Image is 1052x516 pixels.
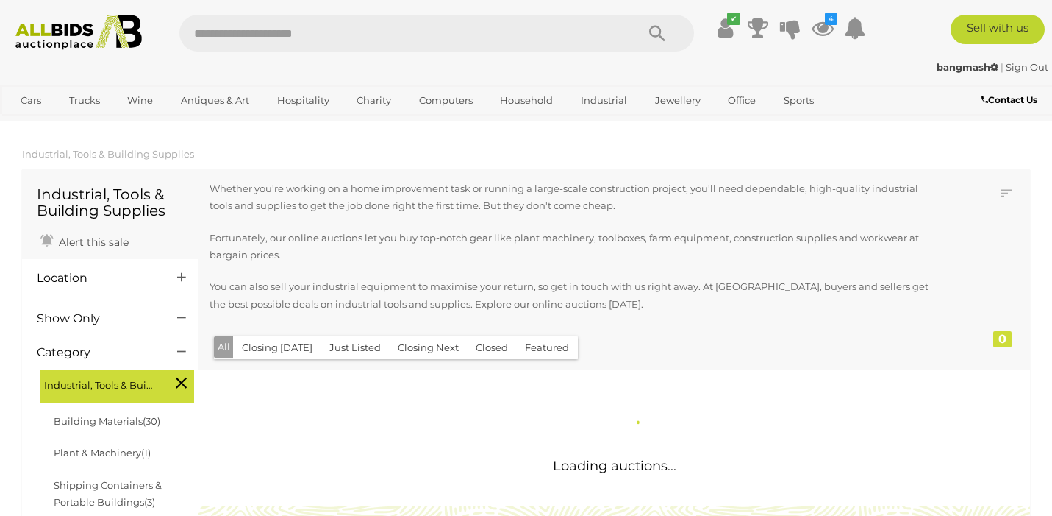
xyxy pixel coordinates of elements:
[347,88,401,113] a: Charity
[812,15,834,41] a: 4
[645,88,710,113] a: Jewellery
[981,94,1037,105] b: Contact Us
[389,336,468,359] button: Closing Next
[516,336,578,359] button: Featured
[993,331,1012,347] div: 0
[37,230,132,252] a: Alert this sale
[951,15,1045,44] a: Sell with us
[268,88,339,113] a: Hospitality
[210,230,940,264] p: Fortunately, our online auctions let you buy top-notch gear like plant machinery, toolboxes, farm...
[467,336,517,359] button: Closed
[553,458,676,474] span: Loading auctions...
[210,180,940,215] p: Whether you're working on a home improvement task or running a large-scale construction project, ...
[118,88,162,113] a: Wine
[37,272,155,285] h4: Location
[210,278,940,313] p: You can also sell your industrial equipment to maximise your return, so get in touch with us righ...
[718,88,765,113] a: Office
[409,88,482,113] a: Computers
[715,15,737,41] a: ✔
[981,92,1041,108] a: Contact Us
[11,88,51,113] a: Cars
[937,61,1001,73] a: bangmash
[141,447,151,459] span: (1)
[727,13,740,25] i: ✔
[144,496,155,508] span: (3)
[490,88,562,113] a: Household
[44,373,154,394] span: Industrial, Tools & Building Supplies
[571,88,637,113] a: Industrial
[55,236,129,249] span: Alert this sale
[620,15,694,52] button: Search
[321,336,390,359] button: Just Listed
[22,148,194,160] a: Industrial, Tools & Building Supplies
[171,88,259,113] a: Antiques & Art
[233,336,321,359] button: Closing [DATE]
[143,415,160,427] span: (30)
[1001,61,1003,73] span: |
[37,186,183,219] h1: Industrial, Tools & Building Supplies
[825,13,837,25] i: 4
[37,312,155,325] h4: Show Only
[37,346,155,359] h4: Category
[937,61,998,73] strong: bangmash
[11,113,135,137] a: [GEOGRAPHIC_DATA]
[1006,61,1048,73] a: Sign Out
[214,336,234,358] button: All
[8,15,149,50] img: Allbids.com.au
[60,88,110,113] a: Trucks
[54,479,162,508] a: Shipping Containers & Portable Buildings(3)
[54,447,151,459] a: Plant & Machinery(1)
[774,88,823,113] a: Sports
[54,415,160,427] a: Building Materials(30)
